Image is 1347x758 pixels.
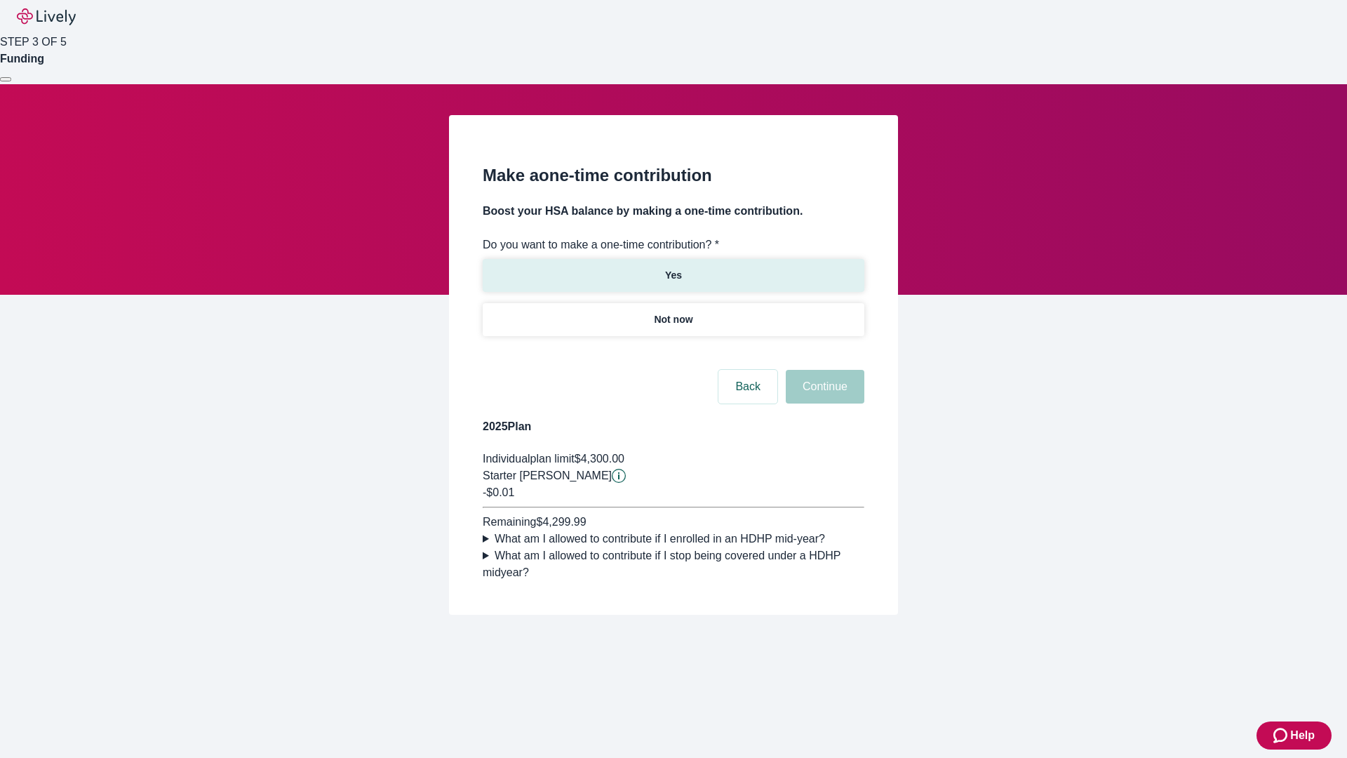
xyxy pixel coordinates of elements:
[483,418,864,435] h4: 2025 Plan
[483,531,864,547] summary: What am I allowed to contribute if I enrolled in an HDHP mid-year?
[536,516,586,528] span: $4,299.99
[665,268,682,283] p: Yes
[612,469,626,483] button: Lively will contribute $0.01 to establish your account
[483,547,864,581] summary: What am I allowed to contribute if I stop being covered under a HDHP midyear?
[575,453,624,465] span: $4,300.00
[483,163,864,188] h2: Make a one-time contribution
[1256,722,1332,750] button: Zendesk support iconHelp
[1273,727,1290,744] svg: Zendesk support icon
[17,8,76,25] img: Lively
[483,486,514,498] span: -$0.01
[483,516,536,528] span: Remaining
[483,303,864,336] button: Not now
[483,237,719,253] label: Do you want to make a one-time contribution? *
[654,312,692,327] p: Not now
[1290,727,1315,744] span: Help
[483,453,575,465] span: Individual plan limit
[612,469,626,483] svg: Starter penny details
[483,259,864,292] button: Yes
[483,470,612,481] span: Starter [PERSON_NAME]
[718,370,777,404] button: Back
[483,203,864,220] h4: Boost your HSA balance by making a one-time contribution.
